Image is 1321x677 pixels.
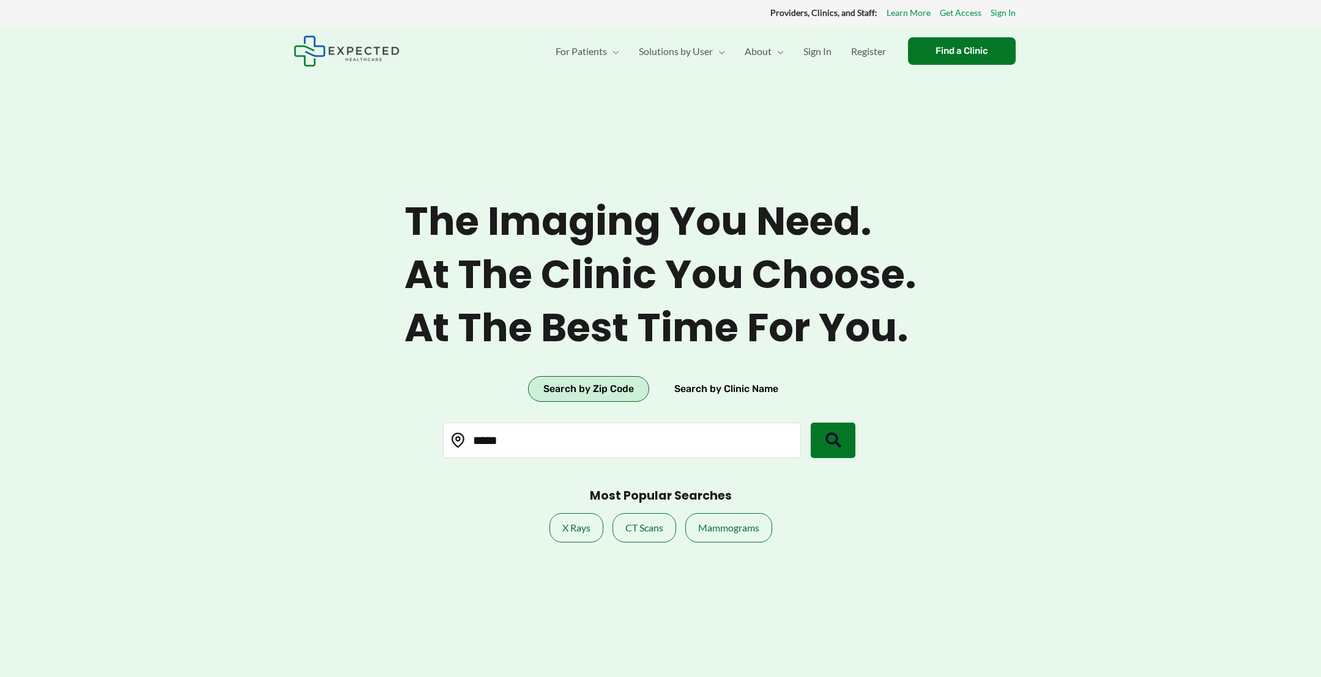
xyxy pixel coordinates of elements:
a: X Rays [549,513,603,542]
a: Learn More [887,5,931,21]
a: Sign In [991,5,1016,21]
strong: Providers, Clinics, and Staff: [770,7,877,18]
span: For Patients [556,30,607,73]
span: Register [851,30,886,73]
a: Get Access [940,5,981,21]
span: At the clinic you choose. [404,251,917,298]
a: Solutions by UserMenu Toggle [629,30,735,73]
a: CT Scans [612,513,676,542]
button: Search by Zip Code [528,376,649,402]
a: Register [841,30,896,73]
h3: Most Popular Searches [590,489,732,504]
a: For PatientsMenu Toggle [546,30,629,73]
span: Sign In [803,30,832,73]
a: Mammograms [685,513,772,542]
span: Menu Toggle [772,30,784,73]
button: Search by Clinic Name [659,376,794,402]
span: The imaging you need. [404,198,917,245]
span: At the best time for you. [404,305,917,352]
span: About [745,30,772,73]
span: Solutions by User [639,30,713,73]
img: Expected Healthcare Logo - side, dark font, small [294,35,400,67]
a: AboutMenu Toggle [735,30,794,73]
span: Menu Toggle [713,30,725,73]
a: Sign In [794,30,841,73]
img: Location pin [450,432,466,448]
nav: Primary Site Navigation [546,30,896,73]
a: Find a Clinic [908,37,1016,65]
span: Menu Toggle [607,30,619,73]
